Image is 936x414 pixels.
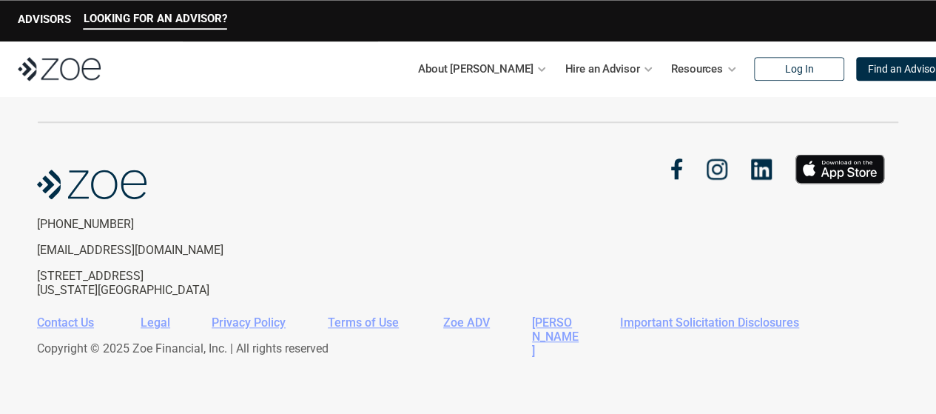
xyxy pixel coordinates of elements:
p: About [PERSON_NAME] [418,58,533,80]
p: LOOKING FOR AN ADVISOR? [84,12,227,25]
p: Log In [784,63,813,76]
p: Copyright © 2025 Zoe Financial, Inc. | All rights reserved [37,341,888,355]
a: Terms of Use [328,315,399,330]
a: [PERSON_NAME] [532,315,579,358]
a: Legal [141,315,170,330]
p: Hire an Advisor [565,58,639,80]
a: Privacy Policy [212,315,286,330]
p: [STREET_ADDRESS] [US_STATE][GEOGRAPHIC_DATA] [37,269,280,297]
a: Important Solicitation Disclosures [620,315,799,330]
a: Contact Us [37,315,94,330]
p: Resources [671,58,723,80]
p: [EMAIL_ADDRESS][DOMAIN_NAME] [37,243,280,257]
p: ADVISORS [18,13,71,26]
a: Zoe ADV [443,315,490,330]
p: [PHONE_NUMBER] [37,217,280,231]
a: Log In [754,57,844,81]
